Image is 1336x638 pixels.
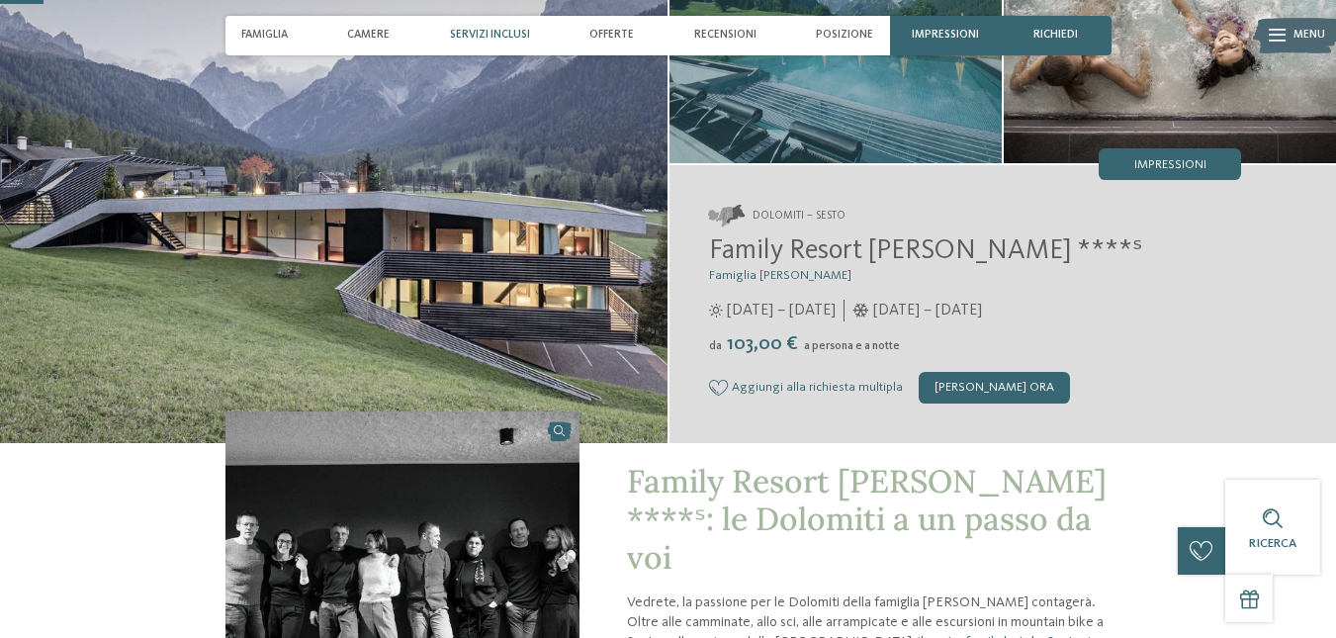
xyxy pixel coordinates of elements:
span: Impressioni [1134,159,1206,172]
span: Offerte [589,29,634,42]
i: Orari d'apertura inverno [852,304,869,318]
span: Servizi inclusi [450,29,530,42]
span: a persona e a notte [804,340,900,352]
i: Orari d'apertura estate [709,304,723,318]
span: richiedi [1033,29,1078,42]
span: [DATE] – [DATE] [873,300,982,321]
span: [DATE] – [DATE] [727,300,836,321]
span: Aggiungi alla richiesta multipla [732,381,903,395]
span: Famiglia [PERSON_NAME] [709,269,851,282]
span: Dolomiti – Sesto [753,209,846,225]
span: Camere [347,29,390,42]
span: Famiglia [241,29,288,42]
span: Recensioni [694,29,757,42]
span: Family Resort [PERSON_NAME] ****ˢ: le Dolomiti a un passo da voi [627,461,1107,578]
span: Posizione [816,29,873,42]
span: Family Resort [PERSON_NAME] ****ˢ [709,237,1142,265]
span: da [709,340,722,352]
span: Ricerca [1249,537,1296,550]
span: Impressioni [912,29,979,42]
div: [PERSON_NAME] ora [919,372,1070,404]
span: 103,00 € [724,334,802,354]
